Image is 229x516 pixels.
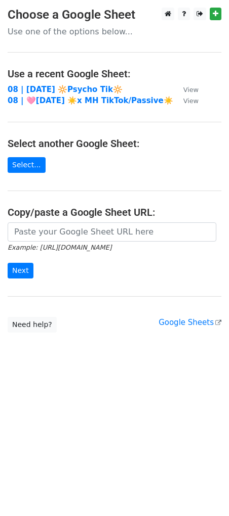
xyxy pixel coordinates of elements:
a: View [173,85,199,94]
input: Next [8,263,33,278]
h4: Select another Google Sheet: [8,137,221,150]
h4: Use a recent Google Sheet: [8,68,221,80]
h4: Copy/paste a Google Sheet URL: [8,206,221,218]
a: View [173,96,199,105]
a: 08 | [DATE] 🔆Psycho Tik🔆 [8,85,123,94]
small: View [183,86,199,93]
a: Select... [8,157,46,173]
a: Google Sheets [159,318,221,327]
a: 08 | 🩷[DATE] ☀️x MH TikTok/Passive☀️ [8,96,173,105]
p: Use one of the options below... [8,26,221,37]
small: Example: [URL][DOMAIN_NAME] [8,244,111,251]
input: Paste your Google Sheet URL here [8,222,216,242]
a: Need help? [8,317,57,333]
h3: Choose a Google Sheet [8,8,221,22]
small: View [183,97,199,105]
